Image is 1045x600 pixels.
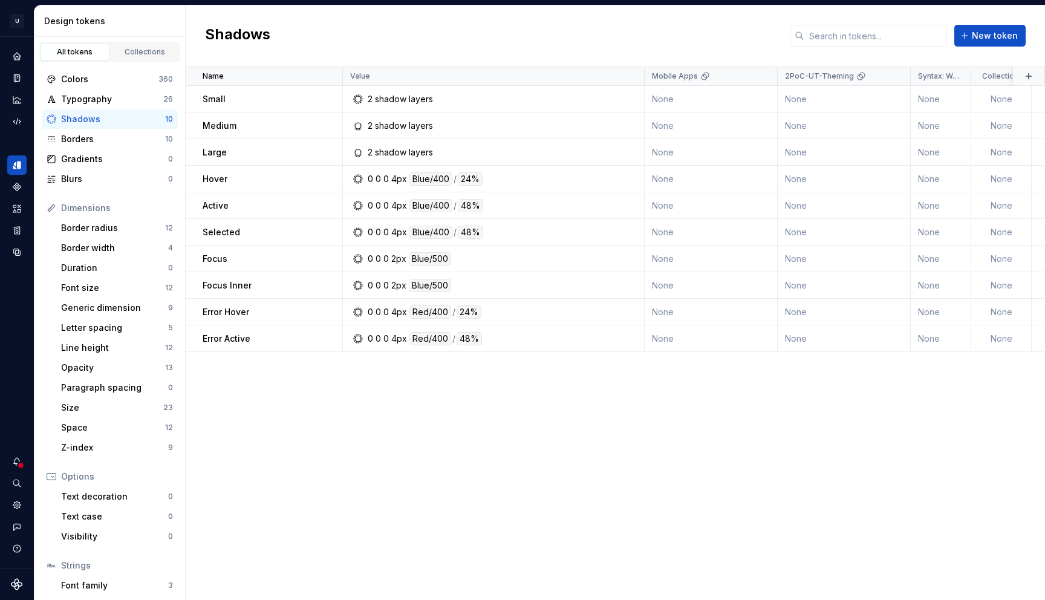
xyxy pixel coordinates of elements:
[56,487,178,506] a: Text decoration0
[61,93,163,105] div: Typography
[203,146,227,158] p: Large
[376,305,381,319] div: 0
[383,332,389,345] div: 0
[376,279,381,292] div: 0
[7,452,27,471] div: Notifications
[368,226,373,239] div: 0
[409,332,451,345] div: Red/400
[7,177,27,197] div: Components
[368,279,373,292] div: 0
[42,70,178,89] a: Colors360
[409,252,451,266] div: Blue/500
[7,517,27,536] div: Contact support
[7,68,27,88] a: Documentation
[45,47,105,57] div: All tokens
[61,113,165,125] div: Shadows
[391,199,407,212] div: 4px
[61,510,168,523] div: Text case
[203,71,224,81] p: Name
[409,279,451,292] div: Blue/500
[11,578,23,590] a: Supernova Logo
[918,71,961,81] p: Syntax: Web
[61,530,168,543] div: Visibility
[168,532,173,541] div: 0
[785,71,854,81] p: 2PoC-UT-Theming
[168,443,173,452] div: 9
[409,226,452,239] div: Blue/400
[383,199,389,212] div: 0
[911,246,971,272] td: None
[454,226,457,239] div: /
[454,199,457,212] div: /
[350,71,370,81] p: Value
[972,30,1018,42] span: New token
[165,363,173,373] div: 13
[61,491,168,503] div: Text decoration
[778,166,911,192] td: None
[163,403,173,412] div: 23
[368,146,433,158] div: 2 shadow layers
[168,263,173,273] div: 0
[7,495,27,515] a: Settings
[205,25,270,47] h2: Shadows
[911,272,971,299] td: None
[778,299,911,325] td: None
[7,474,27,493] button: Search ⌘K
[203,226,240,238] p: Selected
[42,149,178,169] a: Gradients0
[7,112,27,131] a: Code automation
[971,219,1032,246] td: None
[61,471,173,483] div: Options
[7,90,27,109] div: Analytics
[409,199,452,212] div: Blue/400
[7,155,27,175] a: Design tokens
[61,422,165,434] div: Space
[645,246,778,272] td: None
[7,243,27,262] div: Data sources
[954,25,1026,47] button: New token
[971,325,1032,352] td: None
[911,325,971,352] td: None
[645,299,778,325] td: None
[409,172,452,186] div: Blue/400
[376,172,381,186] div: 0
[203,120,236,132] p: Medium
[971,86,1032,112] td: None
[56,378,178,397] a: Paragraph spacing0
[368,172,373,186] div: 0
[645,86,778,112] td: None
[61,559,173,572] div: Strings
[982,71,1018,81] p: Collection
[7,221,27,240] div: Storybook stories
[458,199,483,212] div: 48%
[391,279,406,292] div: 2px
[168,323,173,333] div: 5
[911,219,971,246] td: None
[61,322,168,334] div: Letter spacing
[971,139,1032,166] td: None
[61,342,165,354] div: Line height
[368,93,433,105] div: 2 shadow layers
[42,169,178,189] a: Blurs0
[56,358,178,377] a: Opacity13
[778,219,911,246] td: None
[971,246,1032,272] td: None
[911,299,971,325] td: None
[61,382,168,394] div: Paragraph spacing
[42,90,178,109] a: Typography26
[56,576,178,595] a: Font family3
[203,93,226,105] p: Small
[44,15,180,27] div: Design tokens
[2,8,31,34] button: U
[168,512,173,521] div: 0
[61,173,168,185] div: Blurs
[778,272,911,299] td: None
[971,166,1032,192] td: None
[452,305,455,319] div: /
[645,325,778,352] td: None
[56,218,178,238] a: Border radius12
[458,226,483,239] div: 48%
